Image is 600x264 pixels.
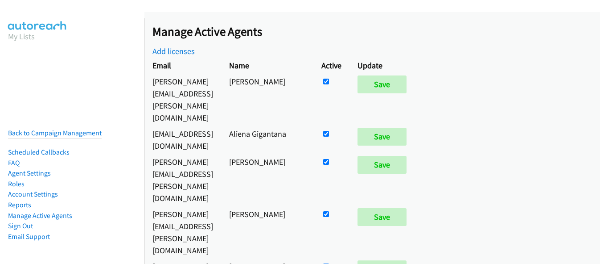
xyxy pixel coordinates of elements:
a: My Lists [8,31,35,42]
a: Manage Active Agents [8,211,72,220]
a: Scheduled Callbacks [8,148,70,156]
th: Email [144,57,221,73]
td: [PERSON_NAME] [221,206,313,258]
a: Agent Settings [8,169,51,177]
th: Name [221,57,313,73]
td: [PERSON_NAME][EMAIL_ADDRESS][PERSON_NAME][DOMAIN_NAME] [144,206,221,258]
td: [PERSON_NAME][EMAIL_ADDRESS][PERSON_NAME][DOMAIN_NAME] [144,154,221,206]
th: Active [313,57,349,73]
td: Aliena Gigantana [221,126,313,154]
input: Save [358,208,407,226]
a: Account Settings [8,190,58,198]
a: Email Support [8,232,50,241]
th: Update [349,57,419,73]
a: Back to Campaign Management [8,129,102,137]
iframe: Checklist [525,225,593,257]
input: Save [358,128,407,146]
iframe: Resource Center [575,99,600,164]
a: Reports [8,201,31,209]
a: Add licenses [152,46,195,56]
td: [PERSON_NAME][EMAIL_ADDRESS][PERSON_NAME][DOMAIN_NAME] [144,73,221,126]
td: [EMAIL_ADDRESS][DOMAIN_NAME] [144,126,221,154]
input: Save [358,75,407,93]
a: FAQ [8,159,20,167]
td: [PERSON_NAME] [221,73,313,126]
h2: Manage Active Agents [152,24,600,39]
td: [PERSON_NAME] [221,154,313,206]
a: Sign Out [8,222,33,230]
a: Roles [8,180,25,188]
input: Save [358,156,407,174]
